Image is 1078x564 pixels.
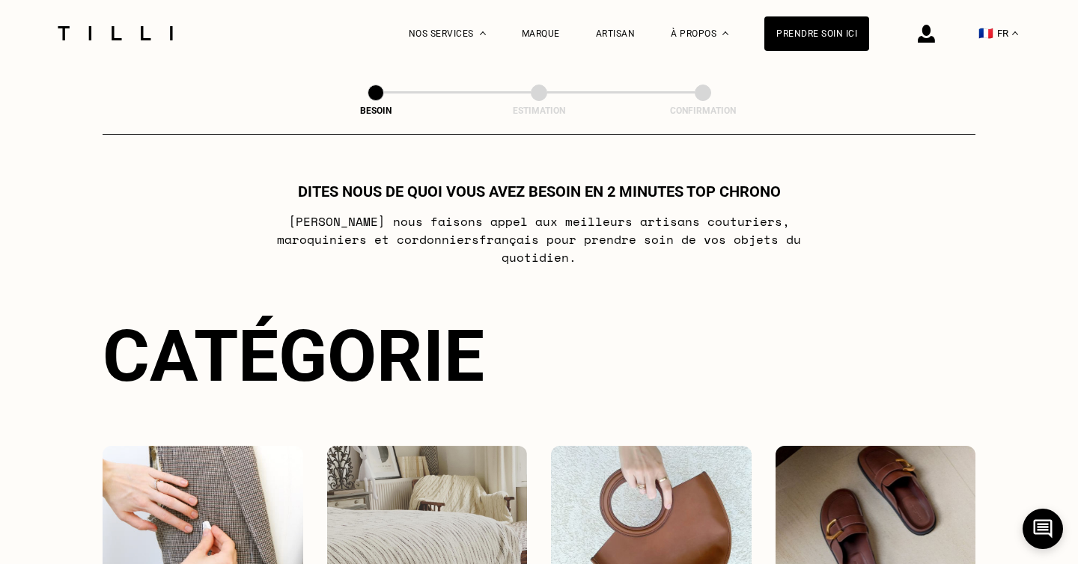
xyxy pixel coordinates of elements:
img: Menu déroulant [480,31,486,35]
div: Confirmation [628,105,778,116]
h1: Dites nous de quoi vous avez besoin en 2 minutes top chrono [298,183,781,200]
a: Artisan [596,28,636,39]
div: Catégorie [103,314,975,398]
a: Prendre soin ici [764,16,869,51]
img: Menu déroulant à propos [722,31,728,35]
span: 🇫🇷 [978,26,993,40]
img: Logo du service de couturière Tilli [52,26,178,40]
a: Marque [522,28,560,39]
img: menu déroulant [1012,31,1018,35]
div: Besoin [301,105,451,116]
div: Estimation [464,105,614,116]
img: icône connexion [918,25,935,43]
p: [PERSON_NAME] nous faisons appel aux meilleurs artisans couturiers , maroquiniers et cordonniers ... [243,212,836,266]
